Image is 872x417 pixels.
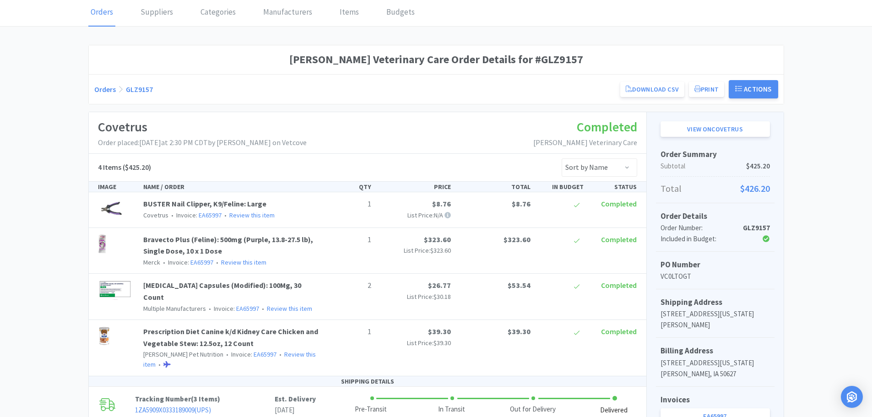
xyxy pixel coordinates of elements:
a: 1ZA5909X0333189009(UPS) [135,406,211,414]
span: $426.20 [740,181,770,196]
h5: PO Number [661,259,770,271]
div: Delivered [600,405,628,416]
span: 3 Items [194,395,217,403]
div: Open Intercom Messenger [841,386,863,408]
a: Review this item [229,211,275,219]
span: $8.76 [432,199,451,208]
span: $323.60 [424,235,451,244]
div: In Transit [438,404,465,415]
h5: Invoices [661,394,770,406]
span: Invoice: [206,304,259,313]
img: 5ad0b3e5a6ce4d9f8d44bac5a897b242_801021.png [98,280,135,300]
div: Order Number: [661,222,733,233]
p: [STREET_ADDRESS][US_STATE] [661,357,770,368]
p: 1 [325,326,371,338]
a: GLZ9157 [126,85,153,94]
p: 2 [325,280,371,292]
p: Tracking Number ( ) [135,394,275,405]
span: • [157,360,162,368]
span: $323.60 [430,246,451,255]
span: $53.54 [508,281,531,290]
a: Review this item [267,304,312,313]
h5: Order Details [661,210,770,222]
a: Prescription Diet Canine k/d Kidney Care Chicken and Vegetable Stew: 12.5oz, 12 Count [143,327,318,348]
span: • [170,211,175,219]
span: $425.20 [746,161,770,172]
span: • [207,304,212,313]
span: Invoice: [160,258,213,266]
a: EA65997 [236,304,259,313]
h1: Covetrus [98,117,307,137]
div: QTY [322,182,375,192]
span: [PERSON_NAME] Pet Nutrition [143,350,223,358]
span: Completed [601,199,637,208]
span: Completed [601,327,637,336]
a: Download CSV [620,81,684,97]
span: $39.30 [428,327,451,336]
p: List Price: [379,245,451,255]
span: $8.76 [512,199,531,208]
p: [PERSON_NAME], IA 50627 [661,368,770,379]
div: IN BUDGET [534,182,587,192]
div: Pre-Transit [355,404,387,415]
span: Invoice: [168,211,222,219]
a: BUSTER Nail Clipper, K9/Feline: Large [143,199,266,208]
p: Total [661,181,770,196]
img: b6d074386e3443b39eb921987d62fe71_328633.png [98,234,107,254]
a: Review this item [221,258,266,266]
span: Merck [143,258,160,266]
h5: Shipping Address [661,296,770,309]
span: Covetrus [143,211,168,219]
p: Order placed: [DATE] at 2:30 PM CDT by [PERSON_NAME] on Vetcove [98,137,307,149]
h1: [PERSON_NAME] Veterinary Care Order Details for #GLZ9157 [94,51,778,68]
div: PRICE [375,182,455,192]
p: [STREET_ADDRESS][US_STATE][PERSON_NAME] [661,309,770,330]
p: List Price: [379,292,451,302]
img: 1d4188506ed54c2e9925f7fb1b7dd9ae_38588.png [98,326,110,346]
img: 1d3b29d2c0bb4b439b8228a53efb511b_176815.png [98,198,125,218]
a: View onCovetrus [661,121,770,137]
span: Completed [601,281,637,290]
button: Print [689,81,724,97]
span: $323.60 [504,235,531,244]
h5: ($425.20) [98,162,151,173]
span: • [162,258,167,266]
span: Completed [577,119,637,135]
div: IMAGE [94,182,140,192]
a: [MEDICAL_DATA] Capsules (Modified): 100Mg, 30 Count [143,281,301,302]
p: Est. Delivery [275,394,316,405]
span: Completed [601,235,637,244]
span: $26.77 [428,281,451,290]
div: Included in Budget: [661,233,733,244]
p: VC0LTOGT [661,271,770,282]
span: • [278,350,283,358]
span: Multiple Manufacturers [143,304,206,313]
a: EA65997 [199,211,222,219]
p: Subtotal [661,161,770,172]
span: $39.30 [433,339,451,347]
div: STATUS [587,182,640,192]
h5: Order Summary [661,148,770,161]
span: Invoice: [223,350,276,358]
span: • [260,304,265,313]
div: SHIPPING DETAILS [89,376,646,387]
a: EA65997 [254,350,276,358]
p: List Price: N/A [379,210,451,220]
span: $30.18 [433,292,451,301]
div: Out for Delivery [510,404,556,415]
p: List Price: [379,338,451,348]
p: [PERSON_NAME] Veterinary Care [533,137,637,149]
p: 1 [325,198,371,210]
a: EA65997 [190,258,213,266]
div: NAME / ORDER [140,182,322,192]
h5: Billing Address [661,345,770,357]
a: Bravecto Plus (Feline): 500mg (Purple, 13.8-27.5 lb), Single Dose, 10 x 1 Dose [143,235,313,256]
span: • [225,350,230,358]
span: • [215,258,220,266]
div: TOTAL [455,182,534,192]
p: 1 [325,234,371,246]
span: 4 Items [98,162,121,172]
span: • [223,211,228,219]
a: Orders [94,85,116,94]
button: Actions [729,80,778,98]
